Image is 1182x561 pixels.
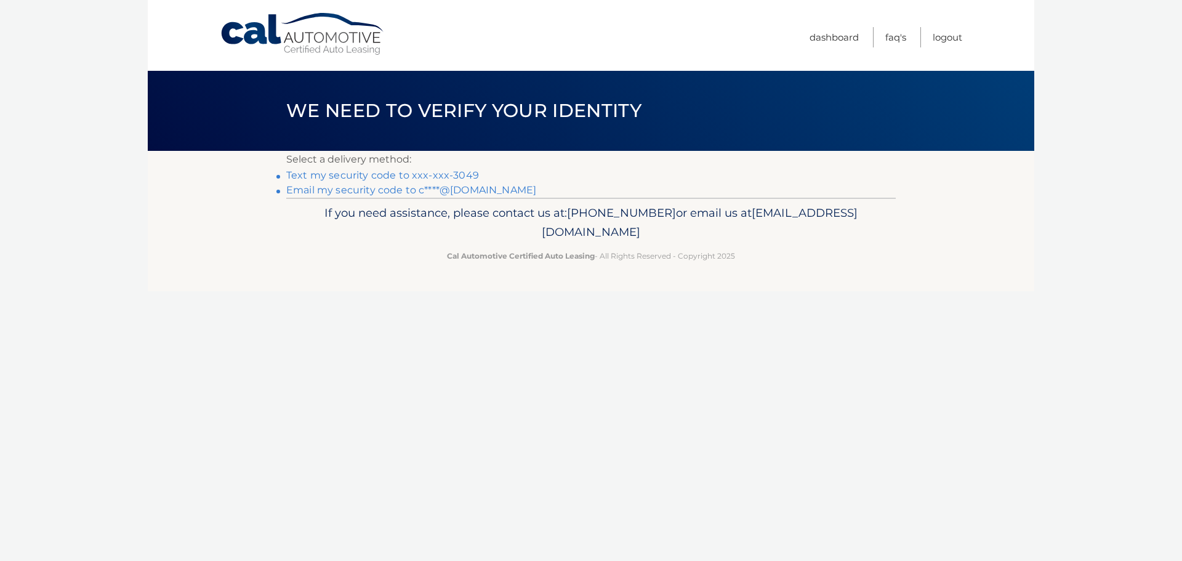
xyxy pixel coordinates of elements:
span: We need to verify your identity [286,99,641,122]
a: Logout [933,27,962,47]
a: Text my security code to xxx-xxx-3049 [286,169,479,181]
a: Email my security code to c****@[DOMAIN_NAME] [286,184,536,196]
p: Select a delivery method: [286,151,896,168]
a: Dashboard [810,27,859,47]
a: Cal Automotive [220,12,386,56]
p: - All Rights Reserved - Copyright 2025 [294,249,888,262]
span: [PHONE_NUMBER] [567,206,676,220]
a: FAQ's [885,27,906,47]
strong: Cal Automotive Certified Auto Leasing [447,251,595,260]
p: If you need assistance, please contact us at: or email us at [294,203,888,243]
